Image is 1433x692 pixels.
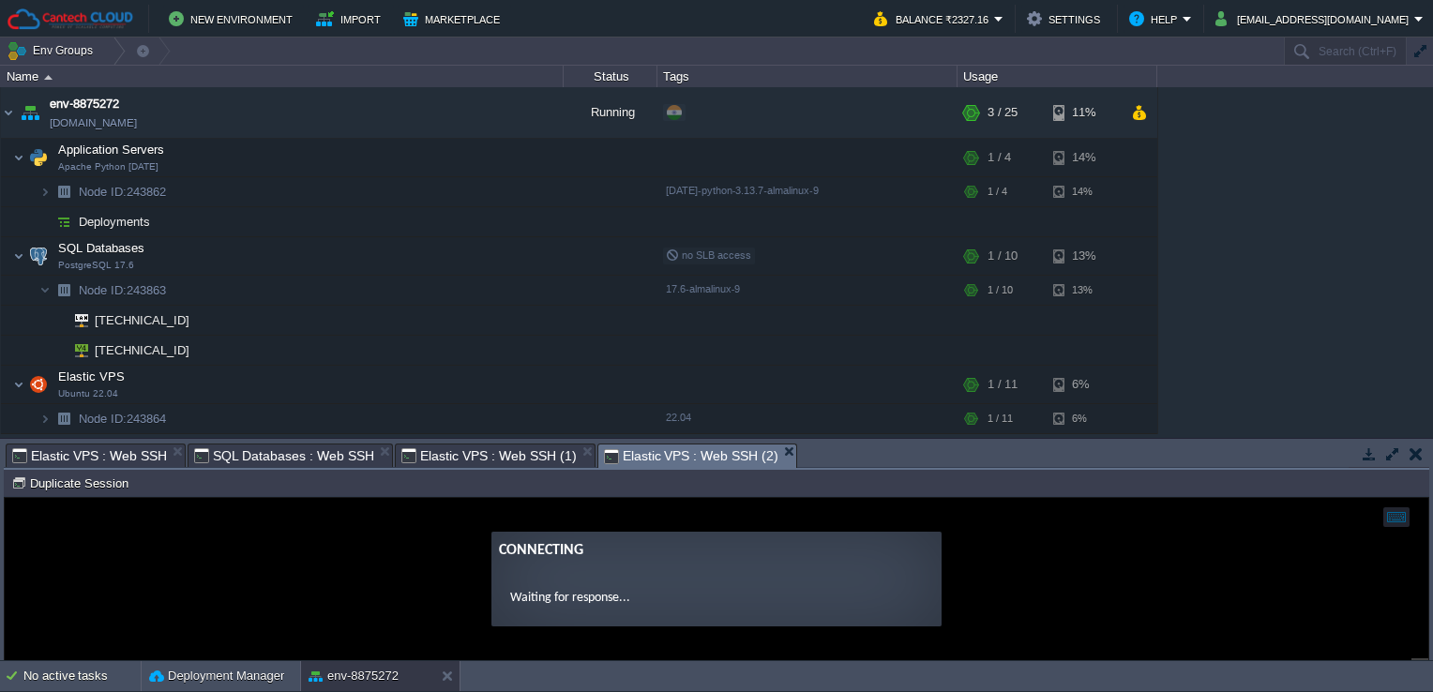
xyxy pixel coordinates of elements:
img: AMDAwAAAACH5BAEAAAAALAAAAAABAAEAAAICRAEAOw== [51,177,77,206]
p: Waiting for response... [505,90,918,110]
button: Marketplace [403,8,505,30]
div: 1 / 4 [988,139,1011,176]
img: AMDAwAAAACH5BAEAAAAALAAAAAABAAEAAAICRAEAOw== [44,75,53,80]
button: Env Groups [7,38,99,64]
span: Node ID: [79,283,127,297]
button: env-8875272 [309,667,399,685]
div: Name [2,66,563,87]
span: Apache Python [DATE] [58,161,158,173]
span: Elastic VPS : Web SSH (1) [401,444,576,467]
button: Duplicate Session [11,474,134,491]
div: 1 / 11 [988,404,1013,433]
a: Node ID:243862 [77,184,169,200]
img: AMDAwAAAACH5BAEAAAAALAAAAAABAAEAAAICRAEAOw== [39,276,51,305]
div: 14% [1053,177,1114,206]
img: AMDAwAAAACH5BAEAAAAALAAAAAABAAEAAAICRAEAOw== [25,139,52,176]
div: Usage [958,66,1156,87]
img: AMDAwAAAACH5BAEAAAAALAAAAAABAAEAAAICRAEAOw== [39,177,51,206]
img: AMDAwAAAACH5BAEAAAAALAAAAAABAAEAAAICRAEAOw== [39,404,51,433]
img: AMDAwAAAACH5BAEAAAAALAAAAAABAAEAAAICRAEAOw== [62,306,88,335]
a: Node ID:243863 [77,282,169,298]
div: 6% [1053,366,1114,403]
div: Connecting [494,41,929,64]
span: 17.6-almalinux-9 [666,283,740,294]
button: Help [1129,8,1183,30]
img: AMDAwAAAACH5BAEAAAAALAAAAAABAAEAAAICRAEAOw== [51,404,77,433]
img: AMDAwAAAACH5BAEAAAAALAAAAAABAAEAAAICRAEAOw== [25,366,52,403]
button: Settings [1027,8,1106,30]
div: 1 / 4 [988,177,1007,206]
span: [DATE]-python-3.13.7-almalinux-9 [666,185,819,196]
div: 1 / 11 [988,366,1018,403]
button: [EMAIL_ADDRESS][DOMAIN_NAME] [1215,8,1414,30]
button: Import [316,8,386,30]
a: SQL DatabasesPostgreSQL 17.6 [56,241,147,255]
div: 1 / 10 [988,276,1013,305]
img: AMDAwAAAACH5BAEAAAAALAAAAAABAAEAAAICRAEAOw== [39,207,51,236]
img: AMDAwAAAACH5BAEAAAAALAAAAAABAAEAAAICRAEAOw== [51,306,62,335]
span: Application Servers [56,142,167,158]
a: [TECHNICAL_ID] [93,343,192,357]
span: Node ID: [79,185,127,199]
img: AMDAwAAAACH5BAEAAAAALAAAAAABAAEAAAICRAEAOw== [13,139,24,176]
span: Node ID: [79,412,127,426]
div: 1 / 10 [988,237,1018,275]
span: SQL Databases [56,240,147,256]
span: 243863 [77,282,169,298]
div: 13% [1053,237,1114,275]
div: Tags [658,66,957,87]
div: 6% [1053,404,1114,433]
span: 243864 [77,411,169,427]
a: Deployments [77,214,153,230]
img: AMDAwAAAACH5BAEAAAAALAAAAAABAAEAAAICRAEAOw== [13,366,24,403]
img: AMDAwAAAACH5BAEAAAAALAAAAAABAAEAAAICRAEAOw== [51,276,77,305]
span: [TECHNICAL_ID] [93,306,192,335]
img: Cantech Cloud [7,8,134,31]
span: PostgreSQL 17.6 [58,260,134,271]
span: no SLB access [666,249,751,261]
span: 22.04 [666,412,691,423]
img: AMDAwAAAACH5BAEAAAAALAAAAAABAAEAAAICRAEAOw== [51,207,77,236]
span: Elastic VPS [56,369,128,384]
span: Ubuntu 22.04 [58,388,118,399]
a: [DOMAIN_NAME] [50,113,137,132]
span: Elastic VPS : Web SSH (2) [604,444,778,468]
span: [TECHNICAL_ID] [93,336,192,365]
a: Node ID:243864 [77,411,169,427]
a: Application ServersApache Python [DATE] [56,143,167,157]
button: New Environment [169,8,298,30]
img: AMDAwAAAACH5BAEAAAAALAAAAAABAAEAAAICRAEAOw== [25,237,52,275]
img: AMDAwAAAACH5BAEAAAAALAAAAAABAAEAAAICRAEAOw== [13,237,24,275]
span: 243862 [77,184,169,200]
div: 13% [1053,276,1114,305]
a: [TECHNICAL_ID] [93,313,192,327]
img: AMDAwAAAACH5BAEAAAAALAAAAAABAAEAAAICRAEAOw== [1,87,16,138]
div: 14% [1053,139,1114,176]
button: Deployment Manager [149,667,284,685]
span: Elastic VPS : Web SSH [12,444,167,467]
div: 11% [1053,87,1114,138]
div: Running [564,87,657,138]
button: Balance ₹2327.16 [874,8,994,30]
div: No active tasks [23,661,141,691]
a: env-8875272 [50,95,119,113]
img: AMDAwAAAACH5BAEAAAAALAAAAAABAAEAAAICRAEAOw== [51,336,62,365]
div: 3 / 25 [988,87,1018,138]
span: SQL Databases : Web SSH [194,444,375,467]
img: AMDAwAAAACH5BAEAAAAALAAAAAABAAEAAAICRAEAOw== [17,87,43,138]
div: Status [565,66,656,87]
img: AMDAwAAAACH5BAEAAAAALAAAAAABAAEAAAICRAEAOw== [62,336,88,365]
a: Elastic VPSUbuntu 22.04 [56,369,128,384]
